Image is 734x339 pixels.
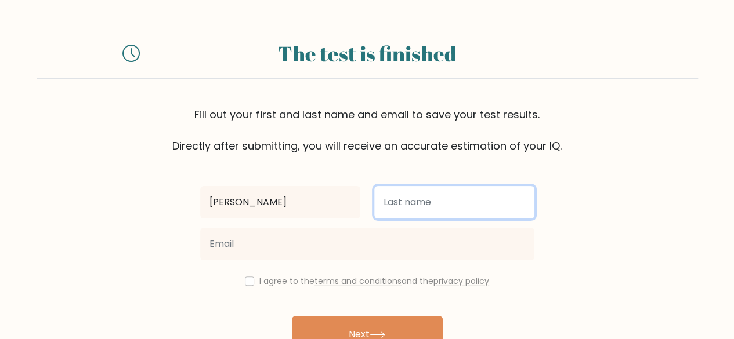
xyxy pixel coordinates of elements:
div: The test is finished [154,38,581,69]
input: First name [200,186,360,218]
a: terms and conditions [314,275,402,287]
input: Email [200,228,534,260]
input: Last name [374,186,534,218]
div: Fill out your first and last name and email to save your test results. Directly after submitting,... [37,107,698,154]
label: I agree to the and the [259,275,489,287]
a: privacy policy [433,275,489,287]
